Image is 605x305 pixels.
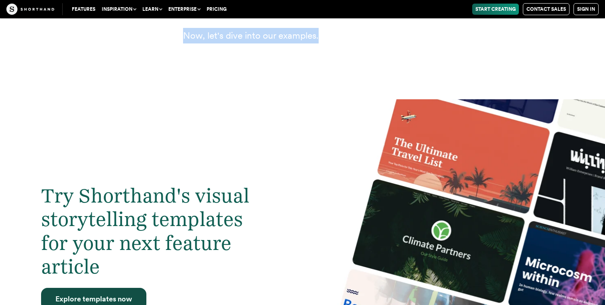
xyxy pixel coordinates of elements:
[41,183,249,278] span: Try Shorthand's visual storytelling templates for your next feature article
[203,4,230,15] a: Pricing
[6,4,54,15] img: The Craft
[573,3,599,15] a: Sign in
[139,4,165,15] button: Learn
[99,4,139,15] button: Inspiration
[183,28,422,43] p: Now, let's dive into our examples.
[69,4,99,15] a: Features
[165,4,203,15] button: Enterprise
[472,4,519,15] a: Start Creating
[523,3,570,15] a: Contact Sales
